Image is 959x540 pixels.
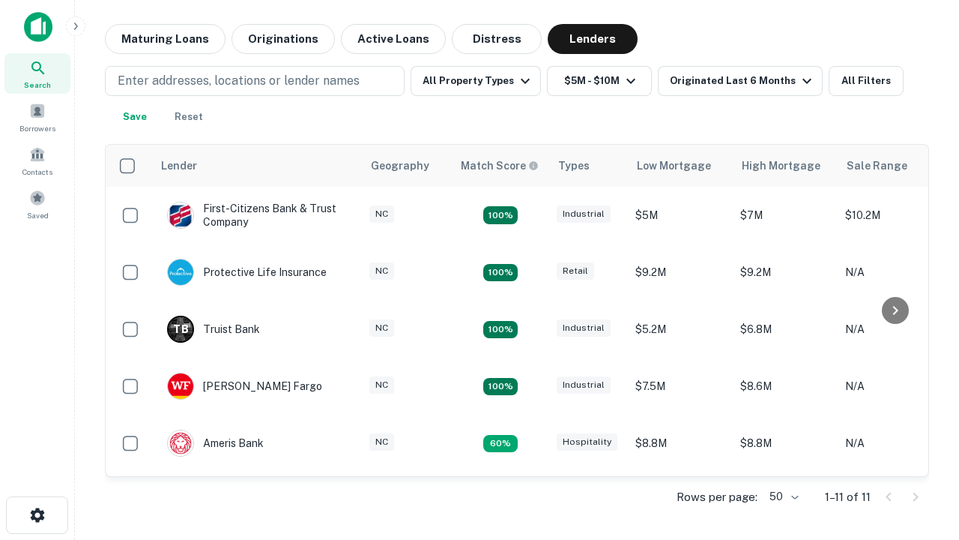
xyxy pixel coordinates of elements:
[22,166,52,178] span: Contacts
[173,322,188,337] p: T B
[628,415,733,472] td: $8.8M
[461,157,539,174] div: Capitalize uses an advanced AI algorithm to match your search with the best lender. The match sco...
[628,145,733,187] th: Low Mortgage
[369,376,394,394] div: NC
[483,264,518,282] div: Matching Properties: 2, hasApolloMatch: undefined
[557,262,594,280] div: Retail
[548,24,638,54] button: Lenders
[167,430,264,457] div: Ameris Bank
[884,420,959,492] iframe: Chat Widget
[411,66,541,96] button: All Property Types
[829,66,904,96] button: All Filters
[232,24,335,54] button: Originations
[168,430,193,456] img: picture
[637,157,711,175] div: Low Mortgage
[677,488,757,506] p: Rows per page:
[105,66,405,96] button: Enter addresses, locations or lender names
[165,102,213,132] button: Reset
[733,244,838,301] td: $9.2M
[547,66,652,96] button: $5M - $10M
[111,102,159,132] button: Save your search to get updates of matches that match your search criteria.
[483,206,518,224] div: Matching Properties: 2, hasApolloMatch: undefined
[4,184,70,224] a: Saved
[847,157,907,175] div: Sale Range
[558,157,590,175] div: Types
[628,301,733,358] td: $5.2M
[167,316,260,343] div: Truist Bank
[452,145,549,187] th: Capitalize uses an advanced AI algorithm to match your search with the best lender. The match sco...
[763,486,801,508] div: 50
[483,378,518,396] div: Matching Properties: 2, hasApolloMatch: undefined
[733,145,838,187] th: High Mortgage
[483,435,518,453] div: Matching Properties: 1, hasApolloMatch: undefined
[369,319,394,337] div: NC
[557,205,611,223] div: Industrial
[341,24,446,54] button: Active Loans
[628,244,733,301] td: $9.2M
[167,202,347,229] div: First-citizens Bank & Trust Company
[105,24,226,54] button: Maturing Loans
[549,145,628,187] th: Types
[733,358,838,415] td: $8.6M
[733,415,838,472] td: $8.8M
[733,472,838,529] td: $9.2M
[483,321,518,339] div: Matching Properties: 3, hasApolloMatch: undefined
[4,140,70,181] a: Contacts
[628,358,733,415] td: $7.5M
[733,301,838,358] td: $6.8M
[628,187,733,244] td: $5M
[461,157,536,174] h6: Match Score
[371,157,429,175] div: Geography
[670,72,816,90] div: Originated Last 6 Months
[4,97,70,137] a: Borrowers
[152,145,362,187] th: Lender
[24,12,52,42] img: capitalize-icon.png
[557,433,617,451] div: Hospitality
[557,376,611,394] div: Industrial
[362,145,452,187] th: Geography
[825,488,871,506] p: 1–11 of 11
[27,209,49,221] span: Saved
[24,79,51,91] span: Search
[658,66,823,96] button: Originated Last 6 Months
[733,187,838,244] td: $7M
[4,53,70,94] a: Search
[742,157,820,175] div: High Mortgage
[168,373,193,399] img: picture
[557,319,611,337] div: Industrial
[369,433,394,451] div: NC
[168,202,193,228] img: picture
[19,122,55,134] span: Borrowers
[369,205,394,223] div: NC
[628,472,733,529] td: $9.2M
[167,259,327,286] div: Protective Life Insurance
[161,157,197,175] div: Lender
[369,262,394,280] div: NC
[452,24,542,54] button: Distress
[118,72,360,90] p: Enter addresses, locations or lender names
[167,373,322,400] div: [PERSON_NAME] Fargo
[168,259,193,285] img: picture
